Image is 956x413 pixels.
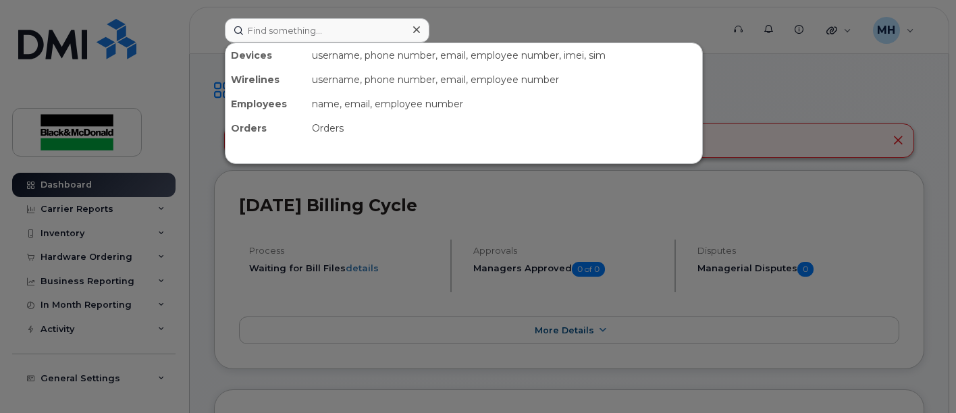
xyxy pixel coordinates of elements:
[307,92,702,116] div: name, email, employee number
[307,43,702,67] div: username, phone number, email, employee number, imei, sim
[307,116,702,140] div: Orders
[307,67,702,92] div: username, phone number, email, employee number
[225,92,307,116] div: Employees
[225,43,307,67] div: Devices
[225,67,307,92] div: Wirelines
[225,116,307,140] div: Orders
